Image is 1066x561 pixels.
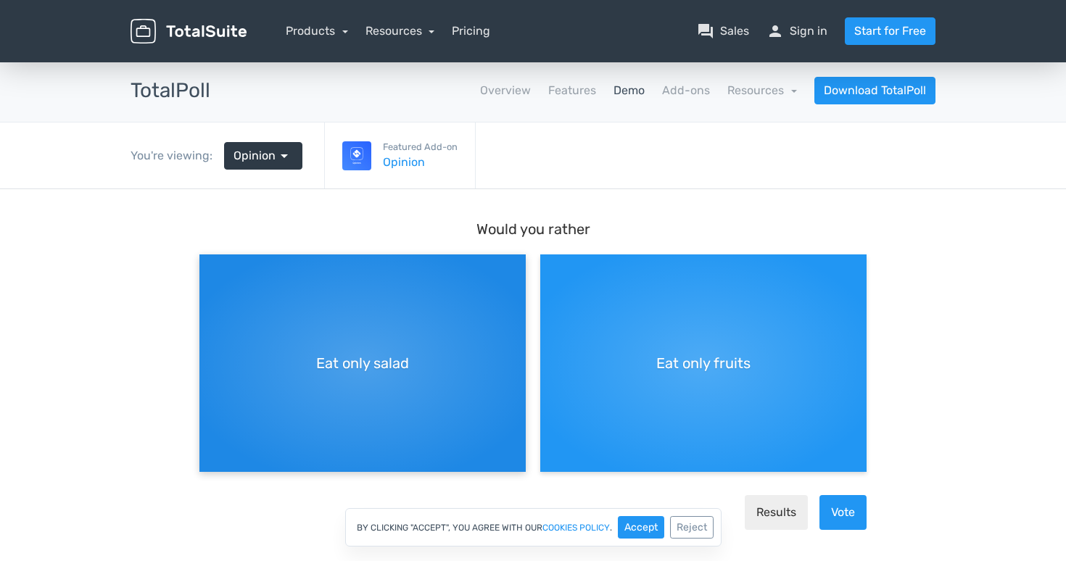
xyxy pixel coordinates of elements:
[613,82,645,99] a: Demo
[131,80,210,102] h3: TotalPoll
[452,22,490,40] a: Pricing
[383,140,458,154] small: Featured Add-on
[224,142,302,170] a: Opinion arrow_drop_down
[480,82,531,99] a: Overview
[697,22,714,40] span: question_answer
[286,24,348,38] a: Products
[727,83,797,97] a: Resources
[131,19,247,44] img: TotalSuite for WordPress
[745,306,808,341] button: Results
[767,22,827,40] a: personSign in
[814,77,935,104] a: Download TotalPoll
[316,163,409,185] span: Eat only salad
[656,163,751,185] span: Eat only fruits
[819,306,867,341] button: Vote
[670,516,714,539] button: Reject
[199,29,867,51] p: Would you rather
[342,141,371,170] img: Opinion
[542,523,610,532] a: cookies policy
[697,22,749,40] a: question_answerSales
[548,82,596,99] a: Features
[845,17,935,45] a: Start for Free
[276,147,293,165] span: arrow_drop_down
[345,508,722,547] div: By clicking "Accept", you agree with our .
[767,22,784,40] span: person
[234,147,276,165] span: Opinion
[618,516,664,539] button: Accept
[131,147,224,165] div: You're viewing:
[365,24,435,38] a: Resources
[383,154,458,171] a: Opinion
[662,82,710,99] a: Add-ons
